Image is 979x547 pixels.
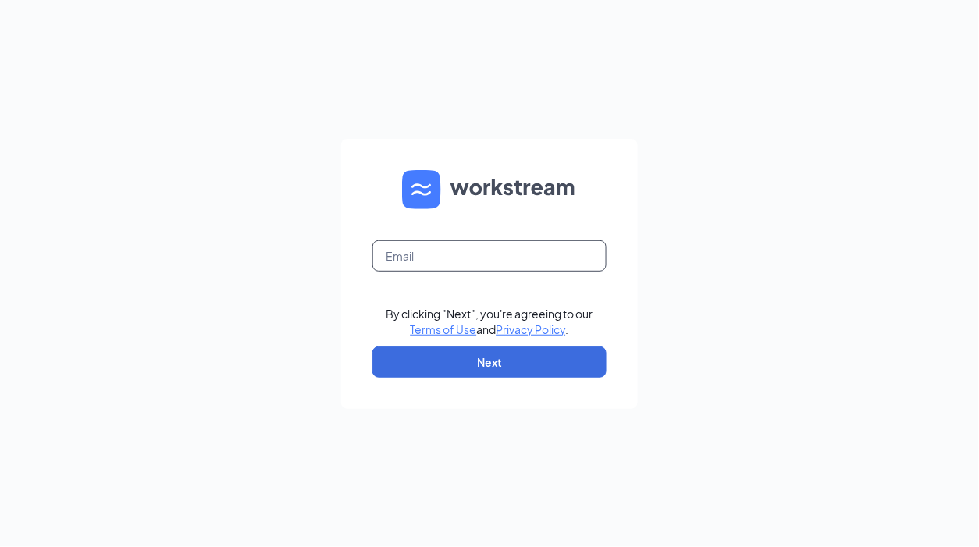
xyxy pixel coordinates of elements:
[411,322,477,336] a: Terms of Use
[497,322,566,336] a: Privacy Policy
[372,346,607,378] button: Next
[386,306,593,337] div: By clicking "Next", you're agreeing to our and .
[402,170,577,209] img: WS logo and Workstream text
[372,240,607,272] input: Email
